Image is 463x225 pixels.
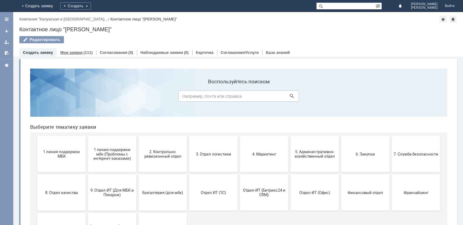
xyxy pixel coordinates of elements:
button: Финансовый отдел [316,111,364,147]
button: 1 линия поддержки МБК [12,72,60,108]
span: Отдел-ИТ (Офис) [267,126,312,131]
button: 7. Служба безопасности [367,72,415,108]
div: Создать [60,2,91,10]
span: 7. Служба безопасности [368,88,413,92]
span: 1 линия поддержки мбк (Проблемы с интернет-заказами) [65,83,109,97]
span: Бухгалтерия (для мбк) [115,126,160,131]
span: 1 линия поддержки МБК [14,86,58,95]
label: Воспользуйтесь поиском [153,15,274,21]
span: [PERSON_NAME]. Услуги ИТ для МБК (оформляет L1) [65,160,109,174]
a: Соглашения/Услуги [221,50,259,55]
span: Это соглашение не активно! [14,163,58,172]
a: Создать заявку [23,50,53,55]
button: 2. Контрольно-ревизионный отдел [113,72,162,108]
div: Сделать домашней страницей [449,16,457,23]
button: 8. Отдел качества [12,111,60,147]
span: 6. Закупки [318,88,362,92]
button: 6. Закупки [316,72,364,108]
button: 5. Административно-хозяйственный отдел [265,72,313,108]
input: Например, почта или справка [153,27,274,38]
span: Франчайзинг [368,126,413,131]
button: Отдел ИТ (1С) [164,111,212,147]
button: [PERSON_NAME]. Услуги ИТ для МБК (оформляет L1) [63,149,111,185]
button: Франчайзинг [367,111,415,147]
span: Отдел-ИТ (Битрикс24 и CRM) [216,124,261,133]
div: Контактное лицо "[PERSON_NAME]" [110,17,177,21]
a: Создать заявку [2,26,11,36]
button: Отдел-ИТ (Битрикс24 и CRM) [215,111,263,147]
span: 8. Отдел качества [14,126,58,131]
button: 3. Отдел логистики [164,72,212,108]
a: Компания "Калужская и [GEOGRAPHIC_DATA]… [19,17,108,21]
span: 3. Отдел логистики [166,88,210,92]
button: 1 линия поддержки мбк (Проблемы с интернет-заказами) [63,72,111,108]
span: Отдел ИТ (1С) [166,126,210,131]
a: Мои заявки [60,50,83,55]
a: Мои заявки [2,37,11,47]
span: Расширенный поиск [376,3,382,8]
a: Согласования [100,50,128,55]
span: не актуален [115,165,160,169]
span: 5. Административно-хозяйственный отдел [267,86,312,95]
a: Мои согласования [2,48,11,58]
button: не актуален [113,149,162,185]
div: (0) [184,50,189,55]
button: 4. Маркетинг [215,72,263,108]
div: (111) [83,50,93,55]
button: Это соглашение не активно! [12,149,60,185]
a: Карточка [196,50,213,55]
div: Контактное лицо "[PERSON_NAME]" [19,26,457,32]
span: 2. Контрольно-ревизионный отдел [115,86,160,95]
div: / [19,17,110,21]
span: Финансовый отдел [318,126,362,131]
button: Бухгалтерия (для мбк) [113,111,162,147]
div: Добавить в избранное [439,16,447,23]
span: 9. Отдел-ИТ (Для МБК и Пекарни) [65,124,109,133]
span: 4. Маркетинг [216,88,261,92]
a: Наблюдаемые заявки [140,50,183,55]
span: [PERSON_NAME] [411,2,438,6]
button: Отдел-ИТ (Офис) [265,111,313,147]
button: 9. Отдел-ИТ (Для МБК и Пекарни) [63,111,111,147]
header: Выберите тематику заявки [5,60,422,66]
span: [PERSON_NAME] [411,6,438,10]
div: (0) [128,50,133,55]
a: База знаний [266,50,290,55]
